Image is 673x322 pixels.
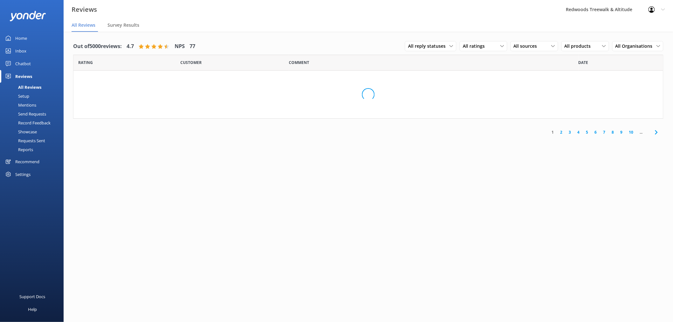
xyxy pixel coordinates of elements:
[72,4,97,15] h3: Reviews
[4,118,64,127] a: Record Feedback
[15,57,31,70] div: Chatbot
[4,83,41,92] div: All Reviews
[4,145,64,154] a: Reports
[190,42,195,51] h4: 77
[73,42,122,51] h4: Out of 5000 reviews:
[574,129,583,135] a: 4
[549,129,557,135] a: 1
[4,136,45,145] div: Requests Sent
[127,42,134,51] h4: 4.7
[10,11,46,21] img: yonder-white-logo.png
[408,43,449,50] span: All reply statuses
[15,155,39,168] div: Recommend
[4,109,46,118] div: Send Requests
[637,129,646,135] span: ...
[4,127,64,136] a: Showcase
[514,43,541,50] span: All sources
[600,129,609,135] a: 7
[566,129,574,135] a: 3
[4,136,64,145] a: Requests Sent
[15,168,31,181] div: Settings
[4,109,64,118] a: Send Requests
[4,83,64,92] a: All Reviews
[463,43,489,50] span: All ratings
[4,101,36,109] div: Mentions
[15,32,27,45] div: Home
[4,118,51,127] div: Record Feedback
[579,59,588,66] span: Date
[108,22,139,28] span: Survey Results
[15,70,32,83] div: Reviews
[617,129,626,135] a: 9
[20,290,45,303] div: Support Docs
[4,92,29,101] div: Setup
[15,45,26,57] div: Inbox
[180,59,202,66] span: Date
[175,42,185,51] h4: NPS
[72,22,95,28] span: All Reviews
[615,43,656,50] span: All Organisations
[28,303,37,316] div: Help
[4,101,64,109] a: Mentions
[565,43,595,50] span: All products
[609,129,617,135] a: 8
[583,129,592,135] a: 5
[4,145,33,154] div: Reports
[289,59,309,66] span: Question
[557,129,566,135] a: 2
[78,59,93,66] span: Date
[592,129,600,135] a: 6
[4,127,37,136] div: Showcase
[626,129,637,135] a: 10
[4,92,64,101] a: Setup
